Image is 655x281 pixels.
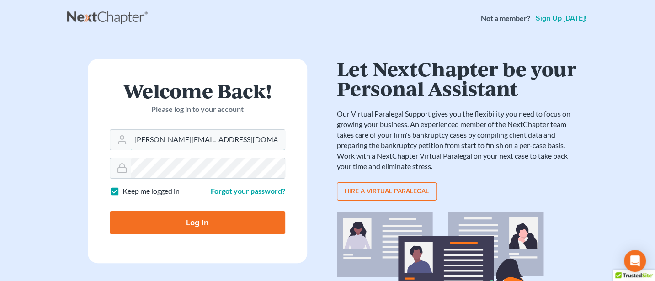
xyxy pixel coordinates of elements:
h1: Welcome Back! [110,81,285,101]
input: Email Address [131,130,285,150]
a: Forgot your password? [211,186,285,195]
a: Hire a virtual paralegal [337,182,437,201]
h1: Let NextChapter be your Personal Assistant [337,59,579,98]
input: Log In [110,211,285,234]
label: Keep me logged in [122,186,180,196]
strong: Not a member? [481,13,530,24]
p: Our Virtual Paralegal Support gives you the flexibility you need to focus on growing your busines... [337,109,579,171]
div: Open Intercom Messenger [624,250,646,272]
a: Sign up [DATE]! [534,15,588,22]
p: Please log in to your account [110,104,285,115]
